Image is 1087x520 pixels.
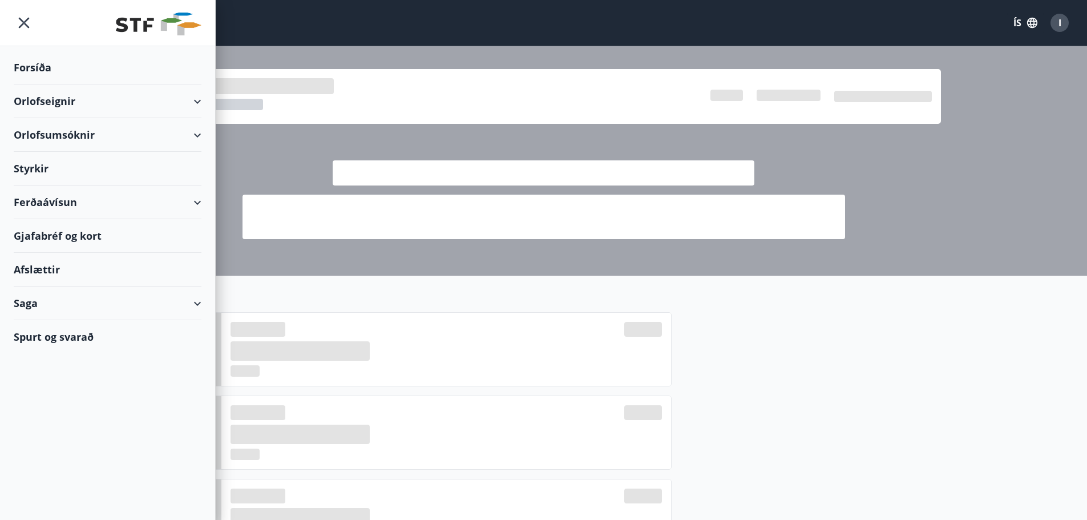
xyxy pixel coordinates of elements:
[14,186,201,219] div: Ferðaávísun
[14,253,201,287] div: Afslættir
[14,219,201,253] div: Gjafabréf og kort
[1046,9,1073,37] button: I
[116,13,201,35] img: union_logo
[14,51,201,84] div: Forsíða
[14,152,201,186] div: Styrkir
[14,320,201,353] div: Spurt og svarað
[1058,17,1061,29] span: I
[14,84,201,118] div: Orlofseignir
[14,118,201,152] div: Orlofsumsóknir
[14,287,201,320] div: Saga
[14,13,34,33] button: menu
[1007,13,1044,33] button: ÍS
